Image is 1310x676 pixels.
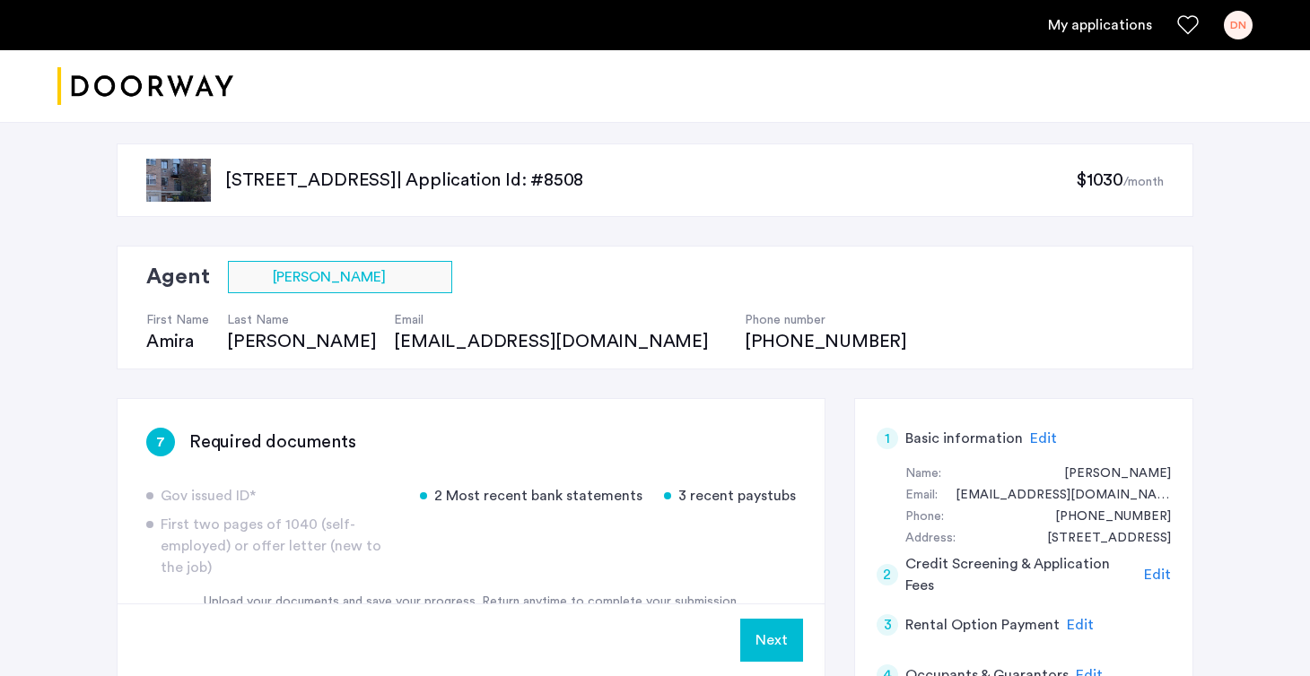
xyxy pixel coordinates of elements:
div: Address: [905,528,956,550]
a: Cazamio logo [57,53,233,120]
div: DN [1224,11,1253,39]
div: [PHONE_NUMBER] [745,329,907,354]
p: [STREET_ADDRESS] | Application Id: #8508 [225,168,1076,193]
div: 240 Exeter Street [1029,528,1171,550]
h3: Required documents [189,429,355,455]
div: [EMAIL_ADDRESS][DOMAIN_NAME] [394,329,726,354]
h4: Last Name [227,311,376,329]
span: Edit [1144,568,1171,582]
div: 7 [146,428,175,456]
div: Amira [146,329,209,354]
div: 2 Most recent bank statements [420,485,642,507]
div: First two pages of 1040 (self-employed) or offer letter (new to the job) [146,514,398,578]
h5: Basic information [905,428,1023,449]
div: 1 [877,428,898,449]
img: logo [57,53,233,120]
div: Name: [905,464,941,485]
span: Edit [1067,618,1094,632]
div: 2 [877,564,898,585]
div: [PERSON_NAME] [227,329,376,354]
h5: Credit Screening & Application Fees [905,553,1138,596]
div: 3 [877,614,898,636]
h2: Agent [146,261,210,293]
div: uhuynh10@gmail.com [938,485,1171,507]
div: 3 recent paystubs [664,485,796,507]
div: Duc Nguyen [1046,464,1171,485]
h4: Email [394,311,726,329]
span: Edit [1030,431,1057,446]
h4: Phone number [745,311,907,329]
div: Email: [905,485,938,507]
h5: Rental Option Payment [905,614,1060,636]
a: Favorites [1177,14,1199,36]
div: Upload your documents and save your progress. Return anytime to complete your submission. [146,593,796,611]
sub: /month [1123,176,1164,188]
div: +12036900745 [1037,507,1171,528]
a: My application [1048,14,1152,36]
span: $1030 [1076,171,1123,189]
button: Next [740,619,803,662]
div: Phone: [905,507,944,528]
img: apartment [146,159,211,202]
h4: First Name [146,311,209,329]
div: Gov issued ID* [146,485,398,507]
